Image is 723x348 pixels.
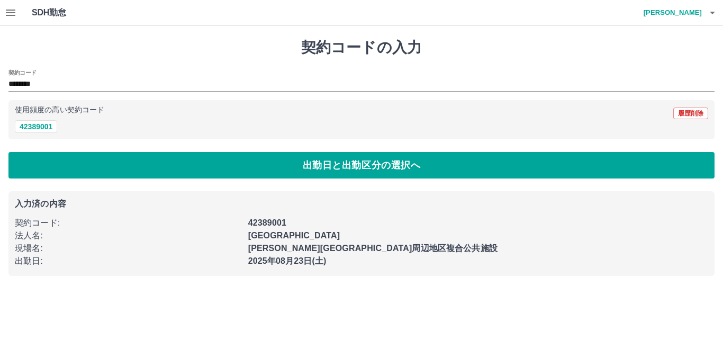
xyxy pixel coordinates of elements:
[673,108,708,119] button: 履歴削除
[8,39,715,57] h1: 契約コードの入力
[8,152,715,179] button: 出勤日と出勤区分の選択へ
[248,218,286,227] b: 42389001
[248,231,340,240] b: [GEOGRAPHIC_DATA]
[15,106,104,114] p: 使用頻度の高い契約コード
[15,217,242,229] p: 契約コード :
[15,255,242,267] p: 出勤日 :
[248,256,327,265] b: 2025年08月23日(土)
[15,120,57,133] button: 42389001
[15,229,242,242] p: 法人名 :
[248,244,498,253] b: [PERSON_NAME][GEOGRAPHIC_DATA]周辺地区複合公共施設
[15,200,708,208] p: 入力済の内容
[15,242,242,255] p: 現場名 :
[8,68,37,77] h2: 契約コード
